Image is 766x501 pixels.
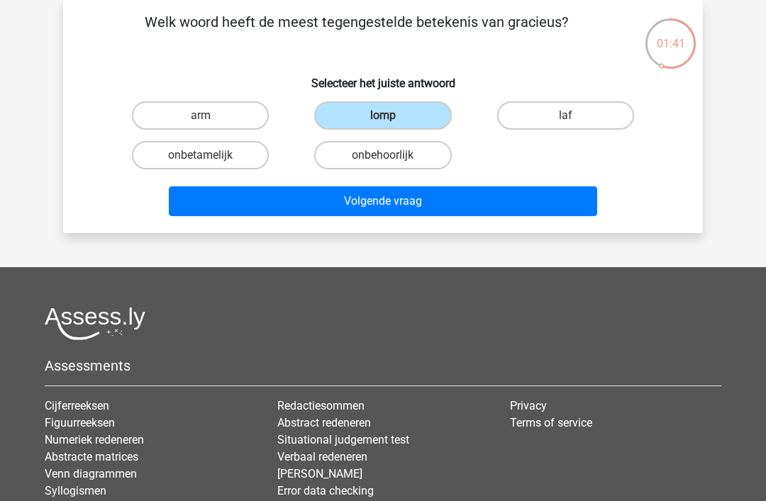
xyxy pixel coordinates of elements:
a: Terms of service [510,416,592,429]
a: Verbaal redeneren [277,450,367,463]
h5: Assessments [45,357,721,374]
a: Figuurreeksen [45,416,115,429]
a: Error data checking [277,484,374,497]
label: onbetamelijk [132,141,269,169]
p: Welk woord heeft de meest tegengestelde betekenis van gracieus? [86,11,627,54]
label: lomp [314,101,451,130]
a: Abstracte matrices [45,450,138,463]
a: Privacy [510,399,547,412]
img: Assessly logo [45,307,145,340]
div: 01:41 [644,17,697,52]
button: Volgende vraag [169,186,598,216]
a: Cijferreeksen [45,399,109,412]
h6: Selecteer het juiste antwoord [86,65,680,90]
label: onbehoorlijk [314,141,451,169]
label: laf [497,101,634,130]
a: Venn diagrammen [45,467,137,480]
a: Syllogismen [45,484,106,497]
a: Situational judgement test [277,433,409,446]
a: [PERSON_NAME] [277,467,362,480]
a: Abstract redeneren [277,416,371,429]
a: Numeriek redeneren [45,433,144,446]
a: Redactiesommen [277,399,365,412]
label: arm [132,101,269,130]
